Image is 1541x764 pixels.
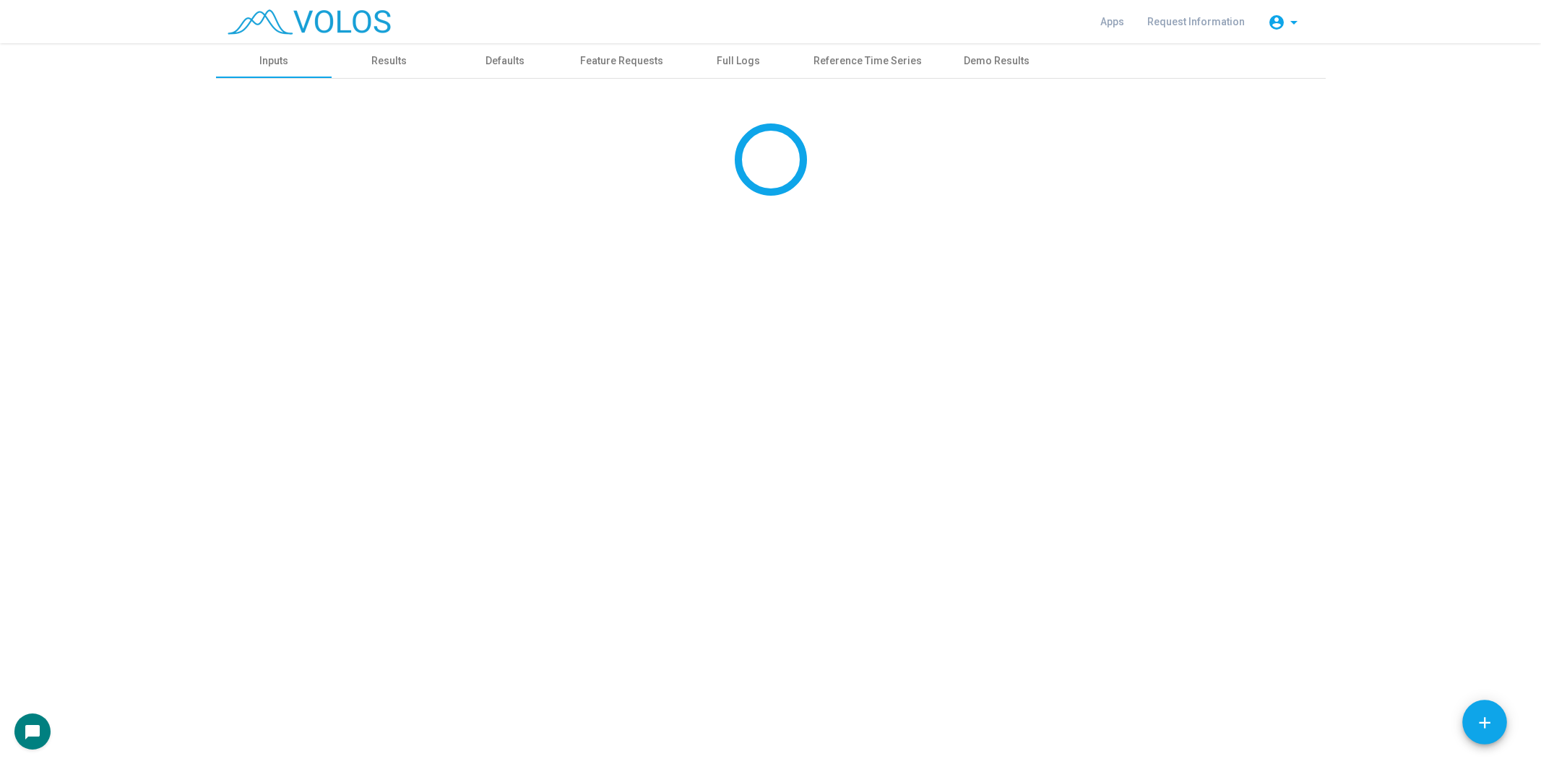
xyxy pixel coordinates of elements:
[1475,713,1494,732] mat-icon: add
[259,53,288,69] div: Inputs
[717,53,760,69] div: Full Logs
[1100,16,1124,27] span: Apps
[1268,14,1285,31] mat-icon: account_circle
[580,53,663,69] div: Feature Requests
[1136,9,1256,35] a: Request Information
[1285,14,1303,31] mat-icon: arrow_drop_down
[485,53,525,69] div: Defaults
[964,53,1030,69] div: Demo Results
[24,724,41,741] mat-icon: chat_bubble
[813,53,922,69] div: Reference Time Series
[371,53,407,69] div: Results
[1147,16,1245,27] span: Request Information
[1462,700,1507,745] button: Add icon
[1089,9,1136,35] a: Apps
